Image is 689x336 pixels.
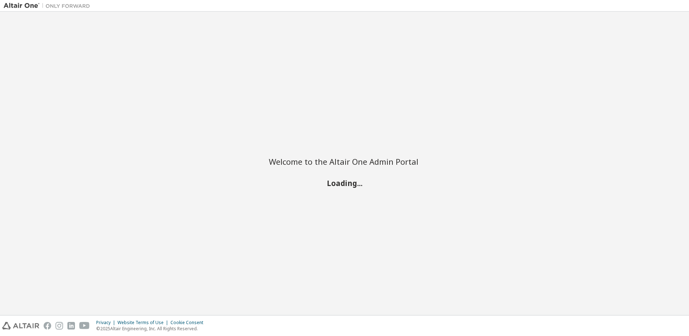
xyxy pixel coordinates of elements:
[44,322,51,330] img: facebook.svg
[79,322,90,330] img: youtube.svg
[117,320,170,326] div: Website Terms of Use
[55,322,63,330] img: instagram.svg
[269,156,420,167] h2: Welcome to the Altair One Admin Portal
[67,322,75,330] img: linkedin.svg
[269,178,420,188] h2: Loading...
[2,322,39,330] img: altair_logo.svg
[96,320,117,326] div: Privacy
[170,320,208,326] div: Cookie Consent
[96,326,208,332] p: © 2025 Altair Engineering, Inc. All Rights Reserved.
[4,2,94,9] img: Altair One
